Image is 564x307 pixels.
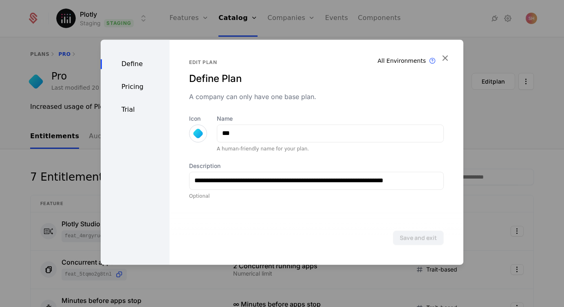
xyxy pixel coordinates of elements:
div: A human-friendly name for your plan. [217,146,444,152]
div: Optional [189,193,444,199]
label: Name [217,115,444,123]
div: Edit plan [189,59,444,66]
div: All Environments [378,57,426,65]
div: Define [101,59,170,69]
div: A company can only have one base plan. [189,92,444,102]
label: Icon [189,115,207,123]
div: Pricing [101,82,170,92]
label: Description [189,162,444,170]
div: Define Plan [189,72,444,85]
div: Trial [101,105,170,115]
button: Save and exit [393,230,444,245]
